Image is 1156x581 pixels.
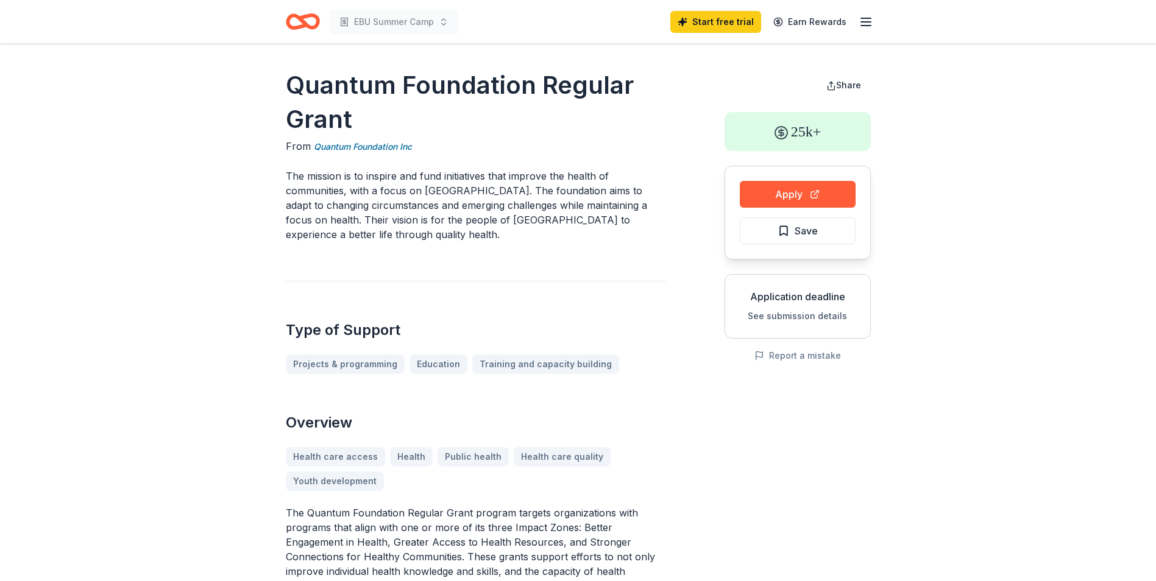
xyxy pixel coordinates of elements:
[766,11,854,33] a: Earn Rewards
[735,289,860,304] div: Application deadline
[286,68,666,136] h1: Quantum Foundation Regular Grant
[725,112,871,151] div: 25k+
[286,413,666,432] h2: Overview
[286,169,666,242] p: The mission is to inspire and fund initiatives that improve the health of communities, with a foc...
[740,181,856,208] button: Apply
[817,73,871,97] button: Share
[795,223,818,239] span: Save
[286,320,666,340] h2: Type of Support
[410,354,467,374] a: Education
[836,80,861,90] span: Share
[472,354,619,374] a: Training and capacity building
[354,15,434,29] span: EBU Summer Camp
[330,10,458,34] button: EBU Summer Camp
[740,217,856,244] button: Save
[754,348,841,363] button: Report a mistake
[748,309,847,323] button: See submission details
[286,354,405,374] a: Projects & programming
[314,139,412,154] a: Quantum Foundation Inc
[286,7,320,36] a: Home
[286,139,666,154] div: From
[670,11,761,33] a: Start free trial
